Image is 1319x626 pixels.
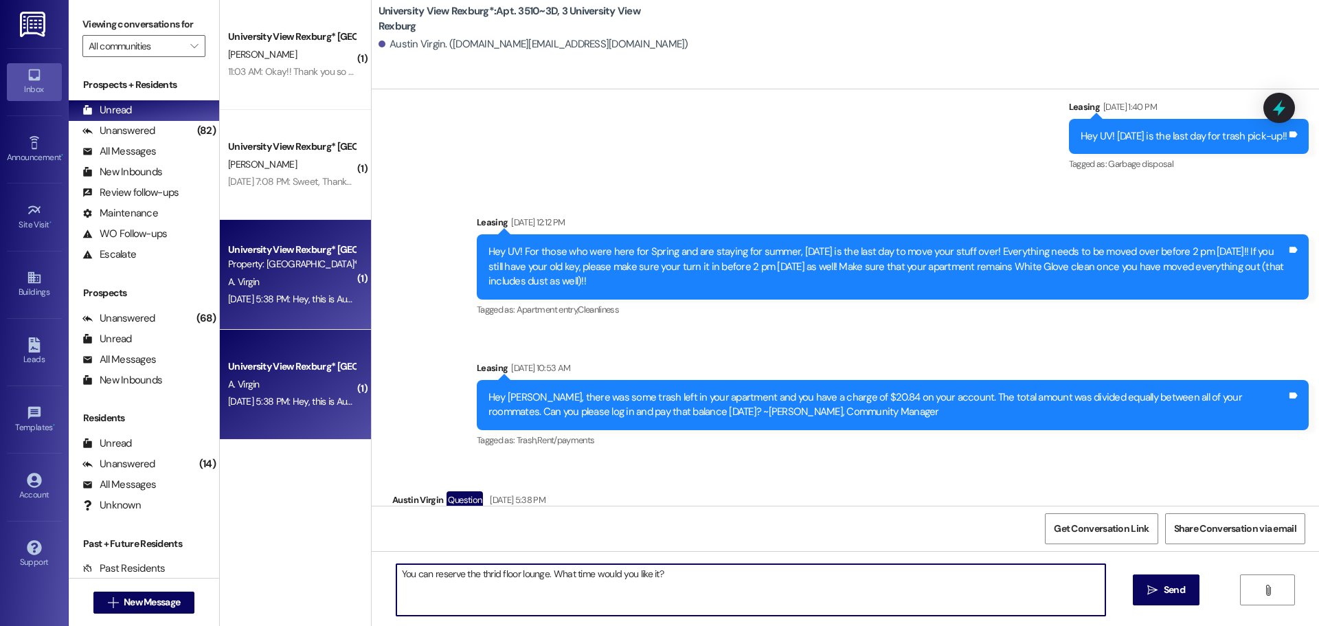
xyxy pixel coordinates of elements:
[1263,585,1273,596] i: 
[82,124,155,138] div: Unanswered
[228,257,355,271] div: Property: [GEOGRAPHIC_DATA]*
[82,144,156,159] div: All Messages
[69,411,219,425] div: Residents
[82,186,179,200] div: Review follow-ups
[7,536,62,573] a: Support
[82,561,166,576] div: Past Residents
[82,165,162,179] div: New Inbounds
[7,63,62,100] a: Inbox
[1045,513,1158,544] button: Get Conversation Link
[108,597,118,608] i: 
[82,436,132,451] div: Unread
[228,175,422,188] div: [DATE] 7:08 PM: Sweet, Thanks! Can we do 5-9?
[396,564,1105,616] textarea: You can reserve the thrid floor lounge. What time would you like it?
[228,378,260,390] span: A. Virgin
[578,304,619,315] span: Cleanliness
[190,41,198,52] i: 
[1054,522,1149,536] span: Get Conversation Link
[82,14,205,35] label: Viewing conversations for
[194,120,219,142] div: (82)
[82,103,132,118] div: Unread
[82,332,132,346] div: Unread
[53,421,55,430] span: •
[228,65,371,78] div: 11:03 AM: Okay!! Thank you so much
[69,286,219,300] div: Prospects
[1069,100,1309,119] div: Leasing
[93,592,195,614] button: New Message
[447,491,483,508] div: Question
[7,333,62,370] a: Leads
[228,139,355,154] div: University View Rexburg* [GEOGRAPHIC_DATA]
[488,390,1287,420] div: Hey [PERSON_NAME], there was some trash left in your apartment and you have a charge of $20.84 on...
[7,266,62,303] a: Buildings
[228,276,260,288] span: A. Virgin
[193,308,219,329] div: (68)
[1165,513,1305,544] button: Share Conversation via email
[477,215,1309,234] div: Leasing
[49,218,52,227] span: •
[1164,583,1185,597] span: Send
[82,373,162,388] div: New Inbounds
[82,498,141,513] div: Unknown
[392,491,1021,513] div: Austin Virgin
[228,243,355,257] div: University View Rexburg* [GEOGRAPHIC_DATA]
[61,150,63,160] span: •
[69,537,219,551] div: Past + Future Residents
[228,48,297,60] span: [PERSON_NAME]
[508,215,565,230] div: [DATE] 12:12 PM
[537,434,595,446] span: Rent/payments
[82,311,155,326] div: Unanswered
[7,401,62,438] a: Templates •
[82,227,167,241] div: WO Follow-ups
[228,395,837,407] div: [DATE] 5:38 PM: Hey, this is Austin Virgin. I was wondering about making a reservation at one of ...
[7,199,62,236] a: Site Visit •
[228,158,297,170] span: [PERSON_NAME]
[1108,158,1173,170] span: Garbage disposal
[124,595,180,610] span: New Message
[89,35,183,57] input: All communities
[486,493,545,507] div: [DATE] 5:38 PM
[477,430,1309,450] div: Tagged as:
[477,361,1309,380] div: Leasing
[379,4,653,34] b: University View Rexburg*: Apt. 3510~3D, 3 University View Rexburg
[69,78,219,92] div: Prospects + Residents
[20,12,48,37] img: ResiDesk Logo
[1147,585,1158,596] i: 
[1069,154,1309,174] div: Tagged as:
[82,478,156,492] div: All Messages
[488,245,1287,289] div: Hey UV! For those who were here for Spring and are staying for summer, [DATE] is the last day to ...
[82,457,155,471] div: Unanswered
[228,359,355,374] div: University View Rexburg* [GEOGRAPHIC_DATA]
[517,304,578,315] span: Apartment entry ,
[82,247,136,262] div: Escalate
[477,300,1309,320] div: Tagged as:
[1100,100,1157,114] div: [DATE] 1:40 PM
[1081,129,1287,144] div: Hey UV! [DATE] is the last day for trash pick-up!!
[196,454,219,475] div: (14)
[1133,574,1199,605] button: Send
[379,37,688,52] div: Austin Virgin. ([DOMAIN_NAME][EMAIL_ADDRESS][DOMAIN_NAME])
[82,353,156,367] div: All Messages
[508,361,570,375] div: [DATE] 10:53 AM
[1174,522,1296,536] span: Share Conversation via email
[82,206,158,221] div: Maintenance
[7,469,62,506] a: Account
[228,30,355,44] div: University View Rexburg* [GEOGRAPHIC_DATA]
[517,434,537,446] span: Trash ,
[228,293,837,305] div: [DATE] 5:38 PM: Hey, this is Austin Virgin. I was wondering about making a reservation at one of ...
